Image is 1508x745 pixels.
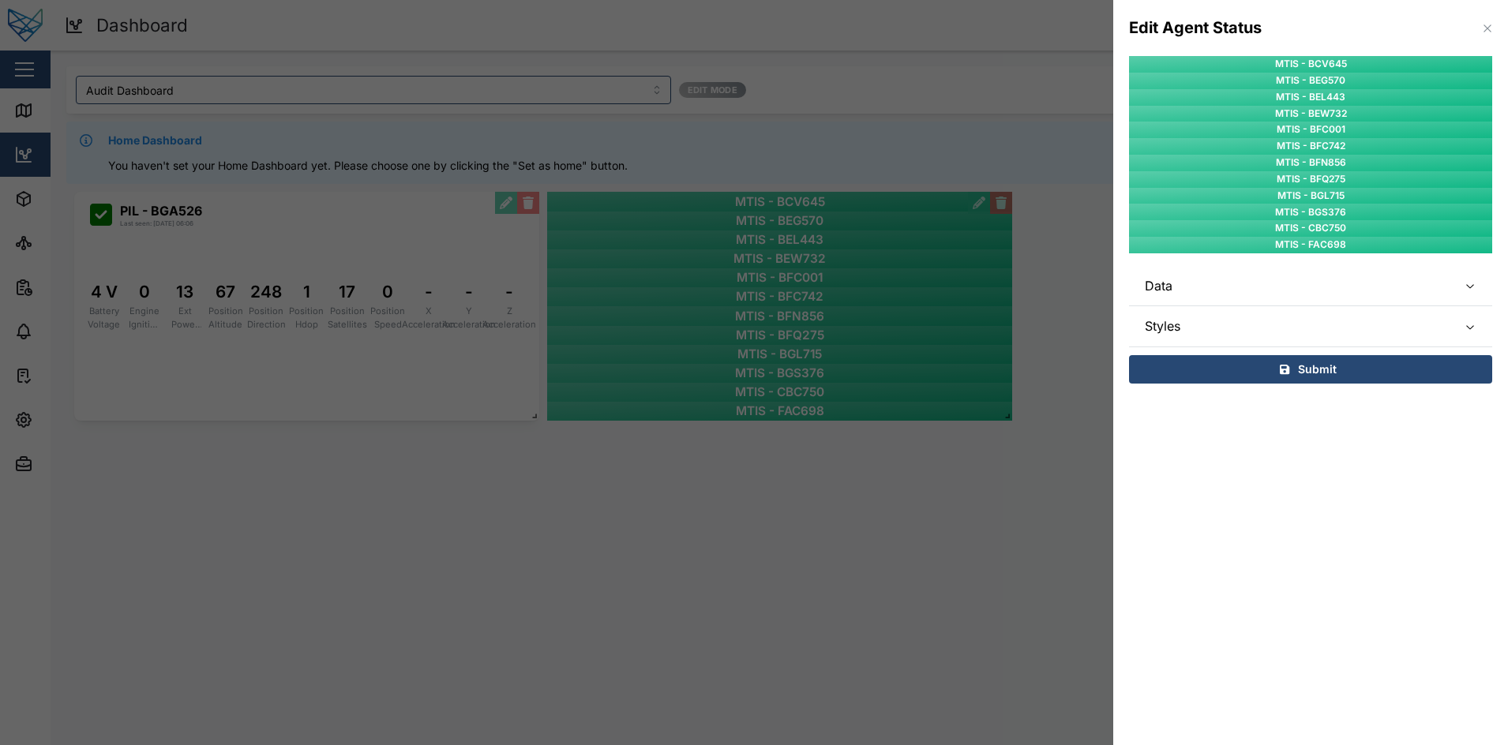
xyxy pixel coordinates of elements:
span: Styles [1145,306,1445,346]
div: Edit Agent Status [1129,16,1262,40]
span: Submit [1298,356,1337,383]
button: Styles [1129,306,1492,346]
span: Data [1145,266,1445,305]
button: Data [1129,266,1492,305]
button: Submit [1129,355,1492,384]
